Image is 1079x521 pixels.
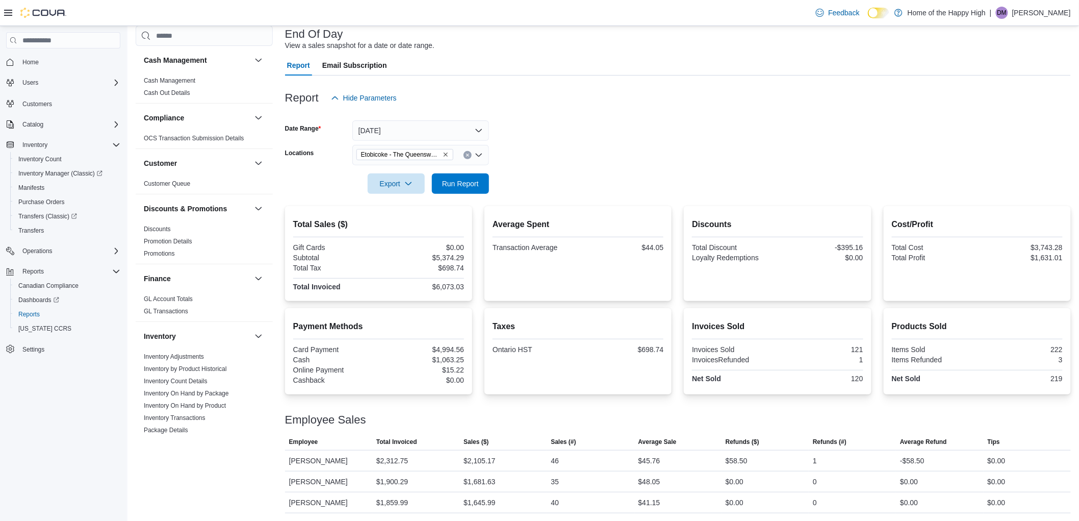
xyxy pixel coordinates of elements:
[2,117,124,132] button: Catalog
[368,173,425,194] button: Export
[780,375,863,383] div: 120
[293,254,377,262] div: Subtotal
[14,294,63,306] a: Dashboards
[18,118,120,131] span: Catalog
[18,97,120,110] span: Customers
[18,343,120,356] span: Settings
[144,89,190,96] a: Cash Out Details
[979,375,1063,383] div: 219
[144,250,175,258] span: Promotions
[380,366,464,374] div: $15.22
[10,209,124,224] a: Transfers (Classic)
[144,274,171,284] h3: Finance
[493,320,663,333] h2: Taxes
[18,184,44,192] span: Manifests
[293,320,464,333] h2: Payment Methods
[18,198,65,206] span: Purchase Orders
[322,55,387,76] span: Email Subscription
[14,280,83,292] a: Canadian Compliance
[10,307,124,321] button: Reports
[285,451,372,471] div: [PERSON_NAME]
[144,180,190,187] a: Customer Queue
[2,138,124,152] button: Inventory
[144,402,226,409] a: Inventory On Hand by Product
[988,455,1006,467] div: $0.00
[293,243,377,252] div: Gift Cards
[293,218,464,231] h2: Total Sales ($)
[900,455,924,467] div: -$58.50
[14,196,69,208] a: Purchase Orders
[10,279,124,293] button: Canadian Compliance
[18,227,44,235] span: Transfers
[464,497,495,509] div: $1,645.99
[144,377,208,385] span: Inventory Count Details
[285,28,343,40] h3: End Of Day
[18,325,71,333] span: [US_STATE] CCRS
[464,476,495,488] div: $1,681.63
[14,308,120,320] span: Reports
[144,426,188,434] span: Package Details
[14,167,107,180] a: Inventory Manager (Classic)
[813,438,846,446] span: Refunds (#)
[144,77,195,85] span: Cash Management
[493,218,663,231] h2: Average Spent
[144,135,244,142] a: OCS Transaction Submission Details
[14,153,120,165] span: Inventory Count
[136,178,273,194] div: Customer
[22,120,43,129] span: Catalog
[144,180,190,188] span: Customer Queue
[144,389,229,398] span: Inventory On Hand by Package
[144,414,205,421] a: Inventory Transactions
[252,54,265,66] button: Cash Management
[988,476,1006,488] div: $0.00
[136,351,273,502] div: Inventory
[14,210,81,222] a: Transfers (Classic)
[443,152,449,158] button: Remove Etobicoke - The Queensway - Fire & Flower from selection in this group
[144,55,250,65] button: Cash Management
[18,139,120,151] span: Inventory
[979,345,1063,354] div: 222
[144,390,229,397] a: Inventory On Hand by Package
[18,77,120,89] span: Users
[18,56,43,68] a: Home
[144,307,188,315] span: GL Transactions
[18,296,59,304] span: Dashboards
[14,322,120,335] span: Washington CCRS
[136,223,273,264] div: Discounts & Promotions
[692,320,863,333] h2: Invoices Sold
[252,112,265,124] button: Compliance
[136,293,273,321] div: Finance
[144,113,184,123] h3: Compliance
[343,93,397,103] span: Hide Parameters
[380,264,464,272] div: $698.74
[285,125,321,133] label: Date Range
[493,243,576,252] div: Transaction Average
[14,182,48,194] a: Manifests
[10,293,124,307] a: Dashboards
[144,274,250,284] button: Finance
[252,330,265,342] button: Inventory
[380,356,464,364] div: $1,063.25
[14,153,66,165] a: Inventory Count
[892,243,975,252] div: Total Cost
[475,151,483,159] button: Open list of options
[988,497,1006,509] div: $0.00
[18,98,56,110] a: Customers
[144,113,250,123] button: Compliance
[2,264,124,279] button: Reports
[2,342,124,357] button: Settings
[726,455,748,467] div: $58.50
[144,308,188,315] a: GL Transactions
[293,283,341,291] strong: Total Invoiced
[380,254,464,262] div: $5,374.29
[22,345,44,354] span: Settings
[289,438,318,446] span: Employee
[990,7,992,19] p: |
[287,55,310,76] span: Report
[285,492,372,513] div: [PERSON_NAME]
[14,196,120,208] span: Purchase Orders
[892,254,975,262] div: Total Profit
[144,365,227,373] a: Inventory by Product Historical
[144,331,250,341] button: Inventory
[14,225,120,237] span: Transfers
